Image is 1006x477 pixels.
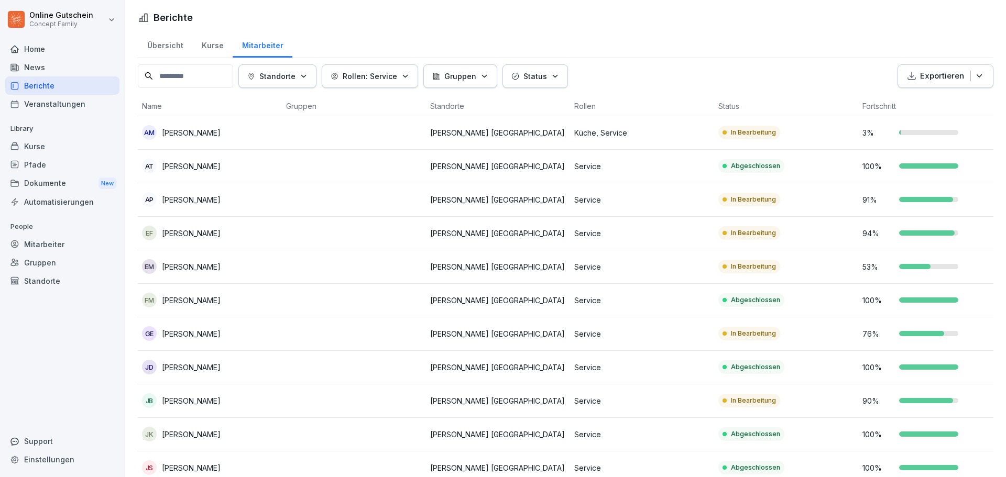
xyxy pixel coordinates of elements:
p: [PERSON_NAME] [162,395,221,406]
p: In Bearbeitung [731,128,776,137]
p: 76 % [862,328,894,339]
th: Rollen [570,96,714,116]
p: Status [523,71,547,82]
div: Gruppen [5,253,119,272]
h1: Berichte [154,10,193,25]
p: [PERSON_NAME] [162,261,221,272]
p: [PERSON_NAME] [GEOGRAPHIC_DATA] [430,194,566,205]
a: Standorte [5,272,119,290]
a: Veranstaltungen [5,95,119,113]
p: [PERSON_NAME] [162,328,221,339]
p: In Bearbeitung [731,228,776,238]
p: 53 % [862,261,894,272]
button: Gruppen [423,64,497,88]
th: Fortschritt [858,96,1002,116]
p: Abgeschlossen [731,429,780,439]
p: [PERSON_NAME] [GEOGRAPHIC_DATA] [430,462,566,473]
p: Service [574,295,710,306]
p: [PERSON_NAME] [162,462,221,473]
a: Einstellungen [5,450,119,469]
p: Service [574,395,710,406]
p: 90 % [862,395,894,406]
p: [PERSON_NAME] [GEOGRAPHIC_DATA] [430,295,566,306]
a: News [5,58,119,76]
button: Status [502,64,568,88]
th: Name [138,96,282,116]
div: AT [142,159,157,173]
p: Concept Family [29,20,93,28]
p: [PERSON_NAME] [162,228,221,239]
div: JB [142,393,157,408]
p: Online Gutschein [29,11,93,20]
div: AP [142,192,157,207]
a: Übersicht [138,31,192,58]
p: [PERSON_NAME] [162,429,221,440]
p: Library [5,120,119,137]
p: Service [574,429,710,440]
button: Rollen: Service [322,64,418,88]
p: 100 % [862,295,894,306]
p: [PERSON_NAME] [162,194,221,205]
div: Support [5,432,119,450]
p: Küche, Service [574,127,710,138]
p: Abgeschlossen [731,295,780,305]
p: [PERSON_NAME] [162,295,221,306]
p: [PERSON_NAME] [GEOGRAPHIC_DATA] [430,429,566,440]
th: Standorte [426,96,570,116]
p: Service [574,161,710,172]
p: [PERSON_NAME] [GEOGRAPHIC_DATA] [430,328,566,339]
th: Gruppen [282,96,426,116]
p: Abgeschlossen [731,463,780,472]
p: 100 % [862,429,894,440]
p: Service [574,261,710,272]
p: Abgeschlossen [731,362,780,372]
p: [PERSON_NAME] [GEOGRAPHIC_DATA] [430,362,566,373]
div: EM [142,259,157,274]
p: 100 % [862,161,894,172]
p: [PERSON_NAME] [GEOGRAPHIC_DATA] [430,161,566,172]
div: JK [142,427,157,441]
button: Exportieren [898,64,993,88]
p: Standorte [259,71,296,82]
div: JD [142,360,157,374]
a: Kurse [5,137,119,156]
a: Kurse [192,31,233,58]
div: AM [142,125,157,140]
th: Status [714,96,858,116]
div: Home [5,40,119,58]
p: Gruppen [444,71,476,82]
p: In Bearbeitung [731,329,776,338]
p: [PERSON_NAME] [GEOGRAPHIC_DATA] [430,228,566,239]
p: 100 % [862,362,894,373]
a: Pfade [5,156,119,174]
div: EF [142,226,157,240]
p: In Bearbeitung [731,396,776,405]
a: Automatisierungen [5,193,119,211]
p: Service [574,362,710,373]
p: Service [574,228,710,239]
a: Mitarbeiter [5,235,119,253]
p: Service [574,462,710,473]
p: [PERSON_NAME] [GEOGRAPHIC_DATA] [430,261,566,272]
p: 100 % [862,462,894,473]
p: Service [574,194,710,205]
p: [PERSON_NAME] [GEOGRAPHIC_DATA] [430,395,566,406]
div: JS [142,460,157,475]
p: Service [574,328,710,339]
a: DokumenteNew [5,174,119,193]
p: [PERSON_NAME] [GEOGRAPHIC_DATA] [430,127,566,138]
div: Berichte [5,76,119,95]
p: Abgeschlossen [731,161,780,171]
a: Mitarbeiter [233,31,292,58]
p: 94 % [862,228,894,239]
p: People [5,218,119,235]
p: [PERSON_NAME] [162,161,221,172]
p: 3 % [862,127,894,138]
